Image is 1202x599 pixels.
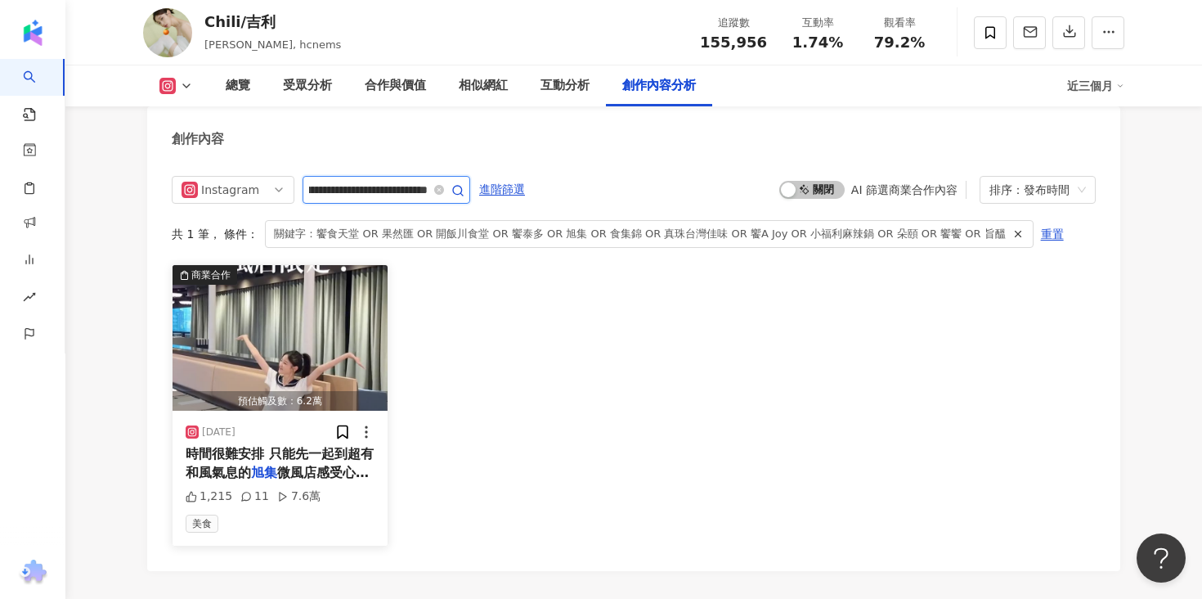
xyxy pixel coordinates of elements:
div: 相似網紅 [459,76,508,96]
a: search [23,59,56,123]
span: rise [23,281,36,318]
span: 時間很難安排 只能先一起到超有和風氣息的 [186,446,374,480]
span: 進階篩選 [479,177,525,203]
div: 觀看率 [868,15,931,31]
img: KOL Avatar [143,8,192,57]
div: Chili/吉利 [204,11,341,32]
div: 排序：發布時間 [989,177,1071,203]
div: 創作內容 [172,130,224,148]
div: 創作內容分析 [622,76,696,96]
div: 總覽 [226,76,250,96]
div: 1,215 [186,489,232,505]
button: 商業合作預估觸及數：6.2萬 [173,265,388,411]
span: 155,956 [700,34,767,51]
span: 79.2% [874,34,925,51]
iframe: Help Scout Beacon - Open [1137,534,1186,583]
span: close-circle [434,182,444,198]
div: 商業合作 [191,267,231,283]
img: chrome extension [17,560,49,586]
div: 互動分析 [540,76,590,96]
div: [DATE] [202,426,235,439]
div: 近三個月 [1067,73,1124,99]
span: 重置 [1041,222,1064,248]
div: 預估觸及數：6.2萬 [173,391,388,412]
span: close-circle [434,185,444,195]
span: 1.74% [792,34,843,51]
div: 7.6萬 [277,489,321,505]
div: 受眾分析 [283,76,332,96]
button: 進階篩選 [478,176,526,202]
span: 關鍵字：饗食天堂 OR 果然匯 OR 開飯川食堂 OR 饗泰多 OR 旭集 OR 食集錦 OR 真珠台灣佳味 OR 饗A Joy OR 小福利麻辣鍋 OR 朵頤 OR 饗饗 OR 旨醞 [274,225,1005,243]
img: post-image [173,265,388,411]
div: AI 篩選商業合作內容 [851,183,958,196]
div: 共 1 筆 ， 條件： [172,220,1096,248]
div: 11 [240,489,269,505]
button: 重置 [1040,221,1065,247]
div: 互動率 [787,15,849,31]
mark: 旭集 [251,465,277,480]
div: Instagram [201,177,254,203]
span: 美食 [186,515,218,533]
div: 合作與價值 [365,76,426,96]
span: 微風店感受心靈瞬移 入口處的萬花筒和 [186,465,369,498]
div: 追蹤數 [700,15,767,31]
img: logo icon [20,20,46,46]
span: [PERSON_NAME], hcnems [204,38,341,51]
